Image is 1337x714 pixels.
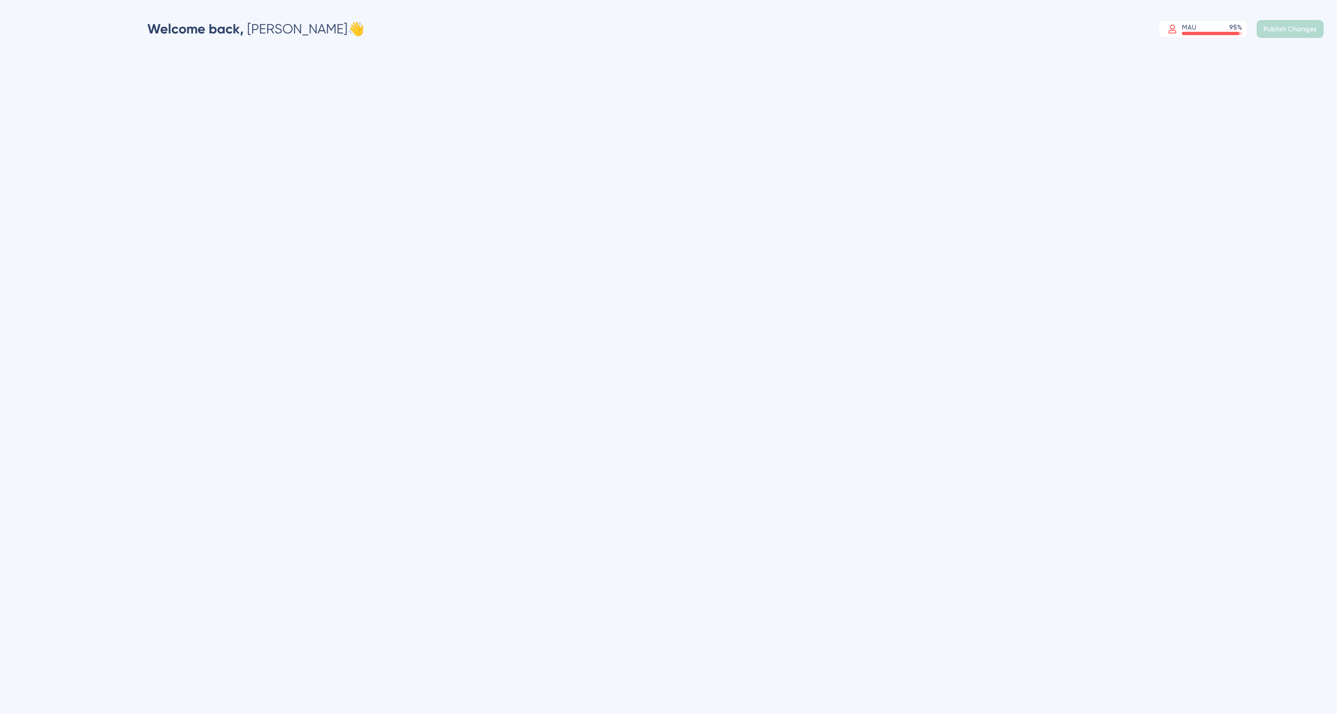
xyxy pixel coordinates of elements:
span: Welcome back, [147,21,244,37]
div: [PERSON_NAME] 👋 [147,20,364,38]
div: MAU [1182,23,1196,32]
button: Publish Changes [1257,20,1324,38]
div: 95 % [1229,23,1242,32]
span: Publish Changes [1263,25,1317,33]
